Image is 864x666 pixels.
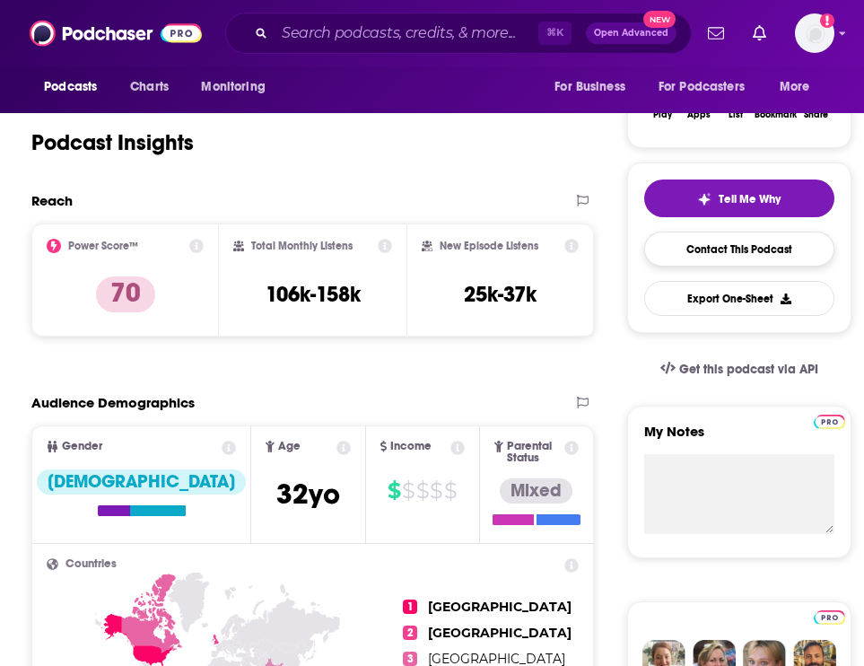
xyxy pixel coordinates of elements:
button: Show profile menu [795,13,834,53]
img: Podchaser - Follow, Share and Rate Podcasts [30,16,202,50]
button: open menu [188,70,288,104]
button: open menu [647,70,771,104]
h2: New Episode Listens [440,240,538,252]
h2: Power Score™ [68,240,138,252]
span: Charts [130,74,169,100]
a: Pro website [814,608,845,625]
img: Podchaser Pro [814,610,845,625]
button: open menu [31,70,120,104]
span: Gender [62,441,102,452]
span: $ [416,477,429,505]
span: More [780,74,810,100]
p: 70 [96,276,155,312]
div: [DEMOGRAPHIC_DATA] [37,469,246,495]
a: Contact This Podcast [644,232,834,267]
span: [GEOGRAPHIC_DATA] [428,599,572,615]
span: $ [402,477,415,505]
a: Get this podcast via API [646,347,833,391]
img: User Profile [795,13,834,53]
span: 32 yo [276,477,340,512]
div: Search podcasts, credits, & more... [225,13,692,54]
h3: 25k-37k [464,281,537,308]
span: $ [444,477,457,505]
div: Mixed [500,478,572,504]
span: For Podcasters [659,74,745,100]
span: $ [430,477,442,505]
span: Parental Status [507,441,562,464]
img: tell me why sparkle [697,192,711,206]
span: 3 [403,652,417,666]
button: Export One-Sheet [644,281,834,316]
span: Logged in as hbgcommunications [795,13,834,53]
a: Pro website [814,412,845,429]
span: For Business [554,74,625,100]
div: Bookmark [755,110,797,120]
span: Age [278,441,301,452]
div: Play [653,110,672,120]
a: Charts [118,70,179,104]
span: [GEOGRAPHIC_DATA] [428,625,572,641]
div: List [729,110,743,120]
h2: Audience Demographics [31,394,195,411]
button: tell me why sparkleTell Me Why [644,180,834,217]
img: Podchaser Pro [814,415,845,429]
span: Countries [65,558,117,570]
input: Search podcasts, credits, & more... [275,19,538,48]
div: Apps [687,110,711,120]
h2: Total Monthly Listens [251,240,353,252]
span: 2 [403,626,417,640]
span: Income [390,441,432,452]
h2: Reach [31,192,73,209]
span: Podcasts [44,74,97,100]
span: New [643,11,676,28]
button: Open AdvancedNew [586,22,676,44]
span: 1 [403,600,417,614]
a: Show notifications dropdown [746,18,773,48]
span: Monitoring [201,74,265,100]
svg: Add a profile image [820,13,834,28]
span: Open Advanced [594,29,668,38]
h1: Podcast Insights [31,129,194,156]
span: ⌘ K [538,22,572,45]
label: My Notes [644,423,834,454]
a: Show notifications dropdown [701,18,731,48]
span: $ [388,477,400,505]
button: open menu [542,70,648,104]
div: Share [804,110,828,120]
span: Tell Me Why [719,192,781,206]
span: Get this podcast via API [679,362,818,377]
button: open menu [767,70,833,104]
h3: 106k-158k [266,281,361,308]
